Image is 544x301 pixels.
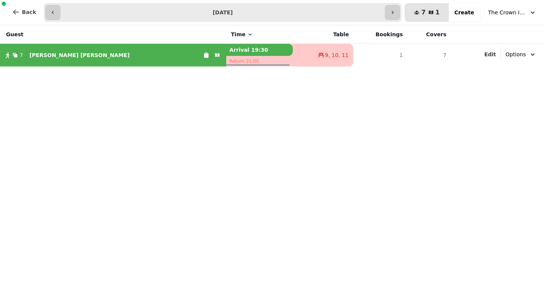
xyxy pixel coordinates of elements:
[454,10,474,15] span: Create
[6,3,42,21] button: Back
[226,44,292,56] p: Arrival 19:30
[353,25,407,44] th: Bookings
[293,25,354,44] th: Table
[488,9,526,16] span: The Crown Inn
[436,9,440,15] span: 1
[484,6,541,19] button: The Crown Inn
[407,44,451,67] td: 7
[505,51,526,58] span: Options
[484,51,496,58] button: Edit
[231,31,245,38] span: Time
[226,56,292,66] p: Return 21:00
[231,31,253,38] button: Time
[501,48,541,61] button: Options
[353,44,407,67] td: 1
[29,51,130,59] p: [PERSON_NAME] [PERSON_NAME]
[405,3,448,22] button: 71
[20,51,23,59] span: 7
[325,51,348,59] span: 9, 10, 11
[22,9,36,15] span: Back
[407,25,451,44] th: Covers
[448,3,480,22] button: Create
[484,52,496,57] span: Edit
[421,9,425,15] span: 7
